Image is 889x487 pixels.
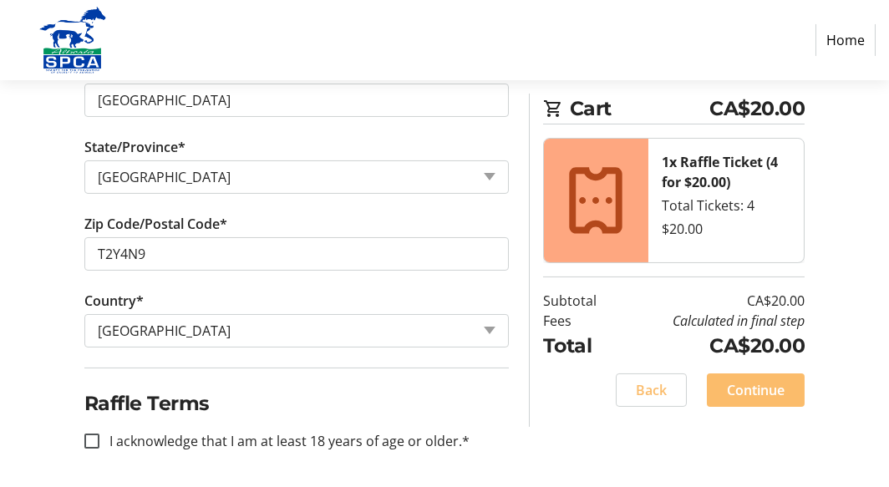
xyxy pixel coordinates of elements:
button: Continue [707,373,805,407]
img: Alberta SPCA's Logo [13,7,132,74]
td: Total [543,330,618,359]
td: Calculated in final step [618,310,805,330]
a: Home [815,24,876,56]
label: I acknowledge that I am at least 18 years of age or older.* [99,431,470,451]
span: Continue [727,380,785,400]
button: Back [616,373,687,407]
label: State/Province* [84,137,185,157]
h2: Raffle Terms [84,388,509,418]
td: Subtotal [543,290,618,310]
td: Fees [543,310,618,330]
label: Country* [84,291,144,311]
input: Zip or Postal Code [84,237,509,271]
span: CA$20.00 [709,94,805,123]
div: $20.00 [662,218,791,238]
span: Cart [570,94,710,123]
label: Zip Code/Postal Code* [84,214,227,234]
input: City [84,84,509,117]
span: Back [636,380,667,400]
td: CA$20.00 [618,330,805,359]
td: CA$20.00 [618,290,805,310]
strong: 1x Raffle Ticket (4 for $20.00) [662,152,778,190]
div: Total Tickets: 4 [662,195,791,215]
